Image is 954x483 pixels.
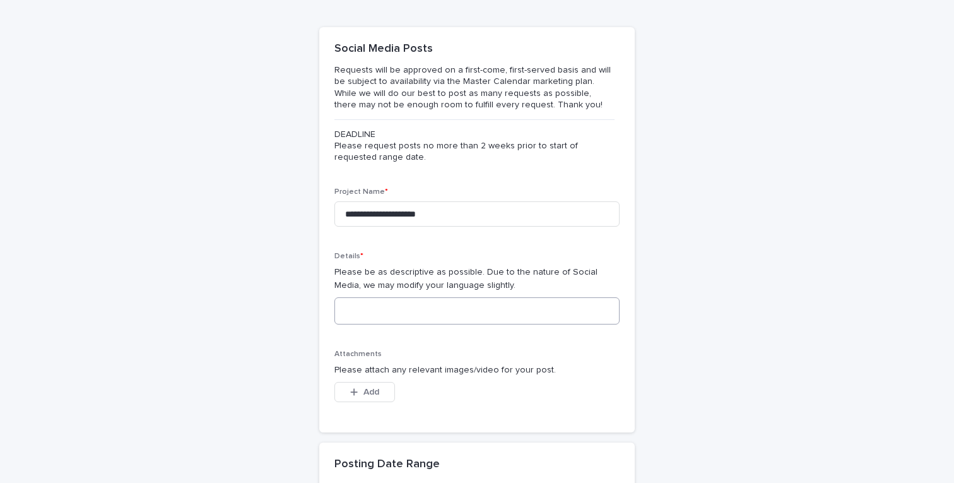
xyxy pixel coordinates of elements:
p: DEADLINE Please request posts no more than 2 weeks prior to start of requested range date. [334,129,615,164]
span: Details [334,253,363,260]
p: Please be as descriptive as possible. Due to the nature of Social Media, we may modify your langu... [334,266,620,292]
h2: Social Media Posts [334,42,433,56]
span: Project Name [334,188,388,196]
p: Please attach any relevant images/video for your post. [334,364,620,377]
span: Add [363,388,379,397]
span: Attachments [334,350,382,358]
h2: Posting Date Range [334,458,440,472]
p: Requests will be approved on a first-come, first-served basis and will be subject to availability... [334,64,615,110]
button: Add [334,382,395,402]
